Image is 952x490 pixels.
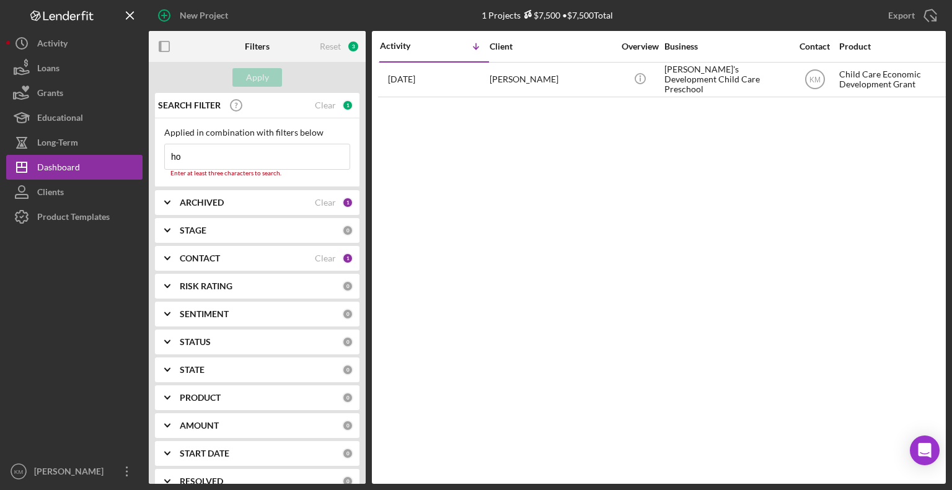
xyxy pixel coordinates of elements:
[315,198,336,208] div: Clear
[180,198,224,208] b: ARCHIVED
[490,42,614,51] div: Client
[342,197,353,208] div: 1
[521,10,560,20] div: $7,500
[664,42,788,51] div: Business
[320,42,341,51] div: Reset
[791,42,838,51] div: Contact
[6,180,143,204] button: Clients
[342,253,353,264] div: 1
[232,68,282,87] button: Apply
[876,3,946,28] button: Export
[347,40,359,53] div: 3
[490,63,614,96] div: [PERSON_NAME]
[888,3,915,28] div: Export
[180,476,223,486] b: RESOLVED
[342,392,353,403] div: 0
[180,337,211,347] b: STATUS
[617,42,663,51] div: Overview
[180,448,229,458] b: START DATE
[482,10,613,20] div: 1 Projects • $7,500 Total
[164,170,350,177] div: Enter at least three characters to search.
[342,225,353,236] div: 0
[37,56,59,84] div: Loans
[342,364,353,375] div: 0
[158,100,221,110] b: SEARCH FILTER
[6,204,143,229] button: Product Templates
[164,128,350,138] div: Applied in combination with filters below
[342,336,353,348] div: 0
[180,393,221,403] b: PRODUCT
[342,281,353,292] div: 0
[6,105,143,130] button: Educational
[6,56,143,81] button: Loans
[380,41,434,51] div: Activity
[6,155,143,180] button: Dashboard
[37,105,83,133] div: Educational
[180,365,205,375] b: STATE
[388,74,415,84] time: 2025-06-29 04:52
[246,68,269,87] div: Apply
[180,3,228,28] div: New Project
[149,3,240,28] button: New Project
[315,100,336,110] div: Clear
[14,468,23,475] text: KM
[180,309,229,319] b: SENTIMENT
[245,42,270,51] b: Filters
[180,421,219,431] b: AMOUNT
[180,225,206,235] b: STAGE
[342,476,353,487] div: 0
[180,281,232,291] b: RISK RATING
[315,253,336,263] div: Clear
[6,81,143,105] button: Grants
[6,31,143,56] button: Activity
[37,31,68,59] div: Activity
[6,459,143,484] button: KM[PERSON_NAME]
[31,459,112,487] div: [PERSON_NAME]
[342,420,353,431] div: 0
[6,130,143,155] button: Long-Term
[809,76,821,84] text: KM
[37,180,64,208] div: Clients
[37,204,110,232] div: Product Templates
[37,155,80,183] div: Dashboard
[342,448,353,459] div: 0
[910,435,940,465] div: Open Intercom Messenger
[664,63,788,96] div: [PERSON_NAME]'s Development Child Care Preschool
[37,81,63,108] div: Grants
[342,100,353,111] div: 1
[180,253,220,263] b: CONTACT
[37,130,78,158] div: Long-Term
[342,308,353,320] div: 0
